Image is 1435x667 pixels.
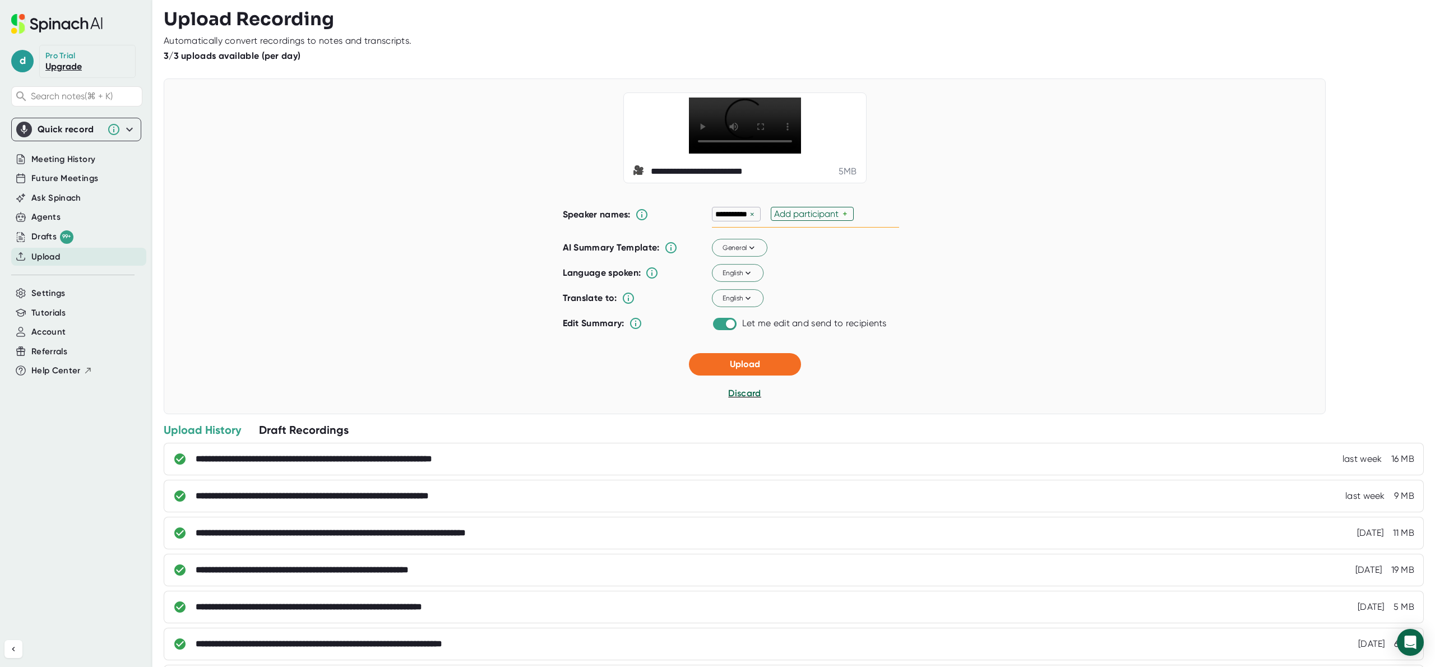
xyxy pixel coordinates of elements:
[843,209,850,219] div: +
[1391,564,1415,576] div: 19 MB
[563,242,660,253] b: AI Summary Template:
[722,268,753,278] span: English
[60,230,73,244] div: 99+
[1357,527,1384,539] div: 7/24/2025, 9:27:12 AM
[1394,490,1414,502] div: 9 MB
[31,230,73,244] div: Drafts
[730,359,760,369] span: Upload
[1345,490,1385,502] div: 9/12/2025, 4:41:23 PM
[164,423,241,437] div: Upload History
[563,209,631,220] b: Speaker names:
[31,211,61,224] button: Agents
[164,35,411,47] div: Automatically convert recordings to notes and transcripts.
[742,318,887,329] div: Let me edit and send to recipients
[712,265,763,282] button: English
[722,293,753,303] span: English
[31,345,67,358] button: Referrals
[1394,638,1414,650] div: 6 MB
[1393,527,1415,539] div: 11 MB
[1394,601,1414,613] div: 5 MB
[164,50,300,61] b: 3/3 uploads available (per day)
[4,640,22,658] button: Collapse sidebar
[31,364,92,377] button: Help Center
[1358,601,1385,613] div: 7/22/2025, 2:35:14 PM
[45,51,77,61] div: Pro Trial
[728,387,761,400] button: Discard
[259,423,349,437] div: Draft Recordings
[31,364,81,377] span: Help Center
[11,50,34,72] span: d
[722,243,757,253] span: General
[563,318,624,328] b: Edit Summary:
[16,118,136,141] div: Quick record
[839,166,857,177] div: 5 MB
[45,61,82,72] a: Upgrade
[1391,453,1415,465] div: 16 MB
[31,230,73,244] button: Drafts 99+
[31,251,60,263] button: Upload
[31,307,66,319] button: Tutorials
[1343,453,1382,465] div: 9/13/2025, 11:53:15 PM
[31,172,98,185] button: Future Meetings
[747,209,757,220] div: ×
[689,353,801,376] button: Upload
[1358,638,1385,650] div: 7/22/2025, 2:33:46 PM
[563,293,617,303] b: Translate to:
[633,165,646,178] span: video
[31,287,66,300] button: Settings
[31,153,95,166] button: Meeting History
[712,239,767,257] button: General
[728,388,761,399] span: Discard
[1355,564,1382,576] div: 7/22/2025, 3:12:15 PM
[774,209,843,219] div: Add participant
[563,267,641,278] b: Language spoken:
[164,8,1424,30] h3: Upload Recording
[38,124,101,135] div: Quick record
[1397,629,1424,656] div: Open Intercom Messenger
[31,91,139,101] span: Search notes (⌘ + K)
[31,192,81,205] button: Ask Spinach
[712,290,763,308] button: English
[31,326,66,339] button: Account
